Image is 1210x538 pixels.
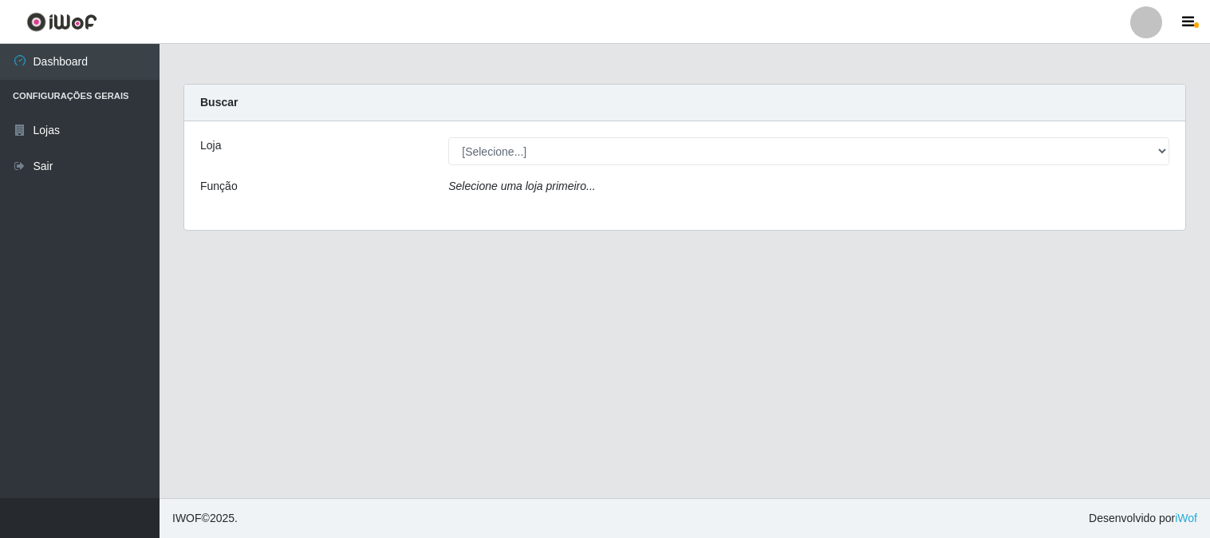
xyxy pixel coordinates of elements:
[1089,510,1197,527] span: Desenvolvido por
[26,12,97,32] img: CoreUI Logo
[200,137,221,154] label: Loja
[172,510,238,527] span: © 2025 .
[1175,512,1197,524] a: iWof
[200,178,238,195] label: Função
[172,512,202,524] span: IWOF
[448,180,595,192] i: Selecione uma loja primeiro...
[200,96,238,109] strong: Buscar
